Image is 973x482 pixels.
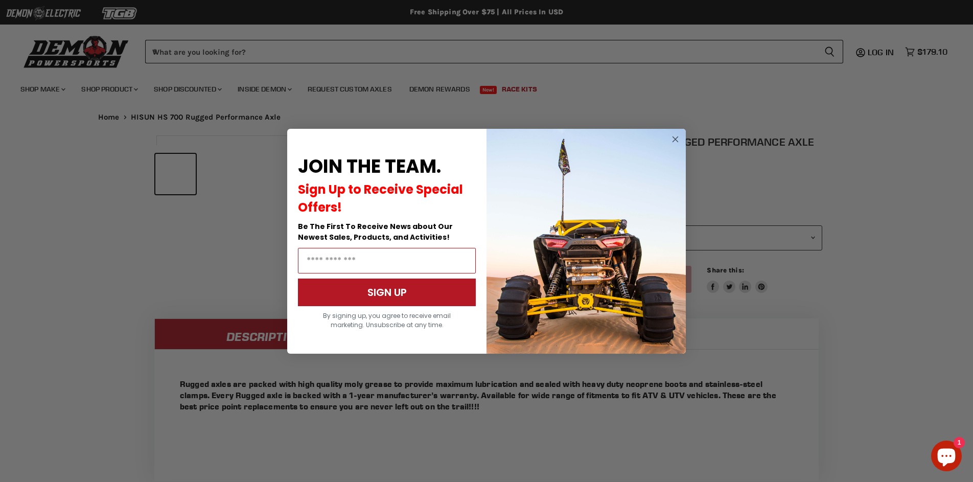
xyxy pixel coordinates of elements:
img: a9095488-b6e7-41ba-879d-588abfab540b.jpeg [486,129,686,354]
inbox-online-store-chat: Shopify online store chat [928,441,965,474]
button: Close dialog [669,133,682,146]
span: Sign Up to Receive Special Offers! [298,181,463,216]
span: Be The First To Receive News about Our Newest Sales, Products, and Activities! [298,221,453,242]
span: By signing up, you agree to receive email marketing. Unsubscribe at any time. [323,311,451,329]
input: Email Address [298,248,476,273]
span: JOIN THE TEAM. [298,153,441,179]
button: SIGN UP [298,279,476,306]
